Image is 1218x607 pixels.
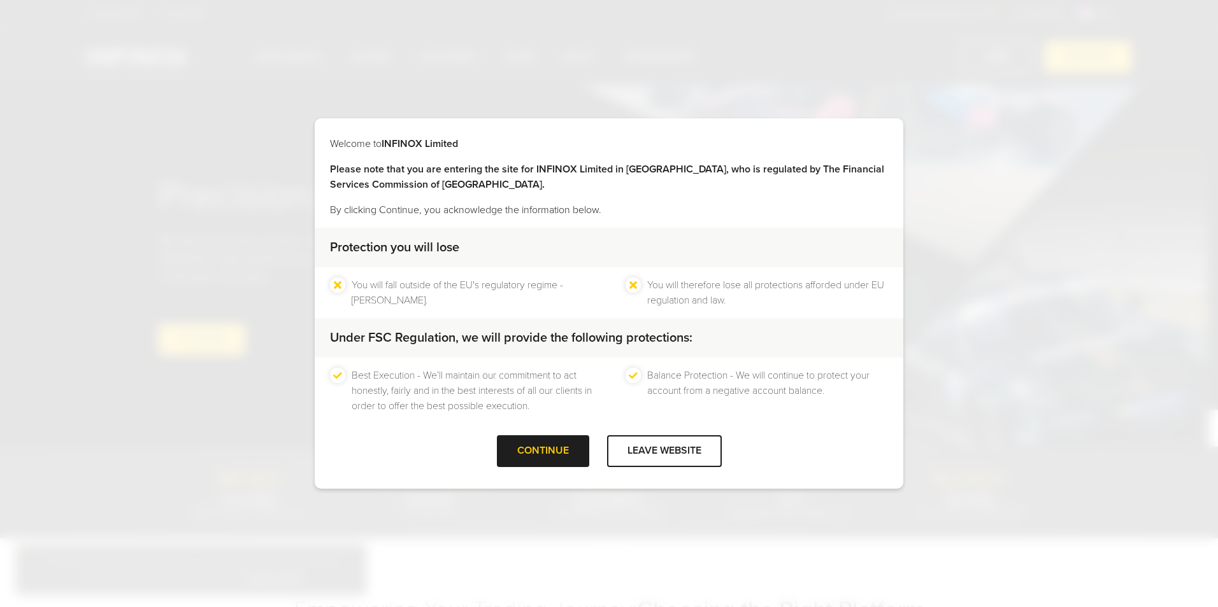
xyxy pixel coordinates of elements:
strong: INFINOX Limited [382,137,458,150]
li: You will therefore lose all protections afforded under EU regulation and law. [647,277,888,308]
li: You will fall outside of the EU's regulatory regime - [PERSON_NAME]. [352,277,592,308]
p: Welcome to [330,136,888,151]
li: Balance Protection - We will continue to protect your account from a negative account balance. [647,368,888,414]
strong: Please note that you are entering the site for INFINOX Limited in [GEOGRAPHIC_DATA], who is regul... [330,163,884,191]
p: By clicking Continue, you acknowledge the information below. [330,202,888,218]
li: Best Execution - We’ll maintain our commitment to act honestly, fairly and in the best interests ... [352,368,592,414]
strong: Under FSC Regulation, we will provide the following protections: [330,330,692,345]
div: LEAVE WEBSITE [607,435,722,466]
strong: Protection you will lose [330,240,459,255]
div: CONTINUE [497,435,589,466]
